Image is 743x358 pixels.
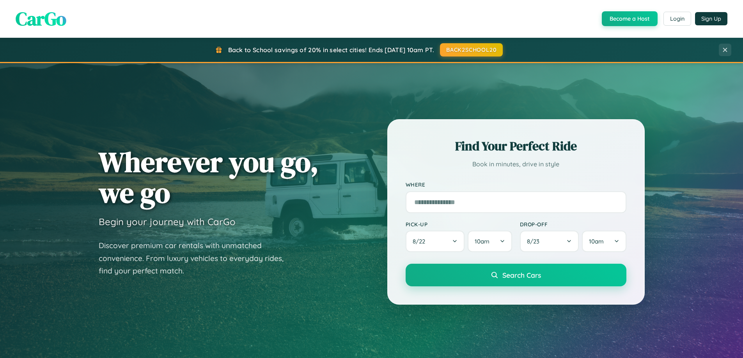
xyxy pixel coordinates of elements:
h2: Find Your Perfect Ride [406,138,626,155]
button: BACK2SCHOOL20 [440,43,503,56]
span: 8 / 22 [413,238,429,245]
label: Pick-up [406,221,512,227]
button: Become a Host [602,11,658,26]
button: 10am [468,231,512,252]
button: Login [663,12,691,26]
h3: Begin your journey with CarGo [99,216,236,227]
button: 10am [582,231,626,252]
button: Search Cars [406,264,626,286]
span: 10am [475,238,489,245]
p: Discover premium car rentals with unmatched convenience. From luxury vehicles to everyday rides, ... [99,239,294,277]
h1: Wherever you go, we go [99,146,319,208]
button: 8/23 [520,231,579,252]
label: Where [406,182,626,188]
button: 8/22 [406,231,465,252]
span: Back to School savings of 20% in select cities! Ends [DATE] 10am PT. [228,46,434,54]
button: Sign Up [695,12,727,25]
p: Book in minutes, drive in style [406,159,626,170]
span: Search Cars [502,271,541,279]
span: 10am [589,238,604,245]
span: 8 / 23 [527,238,543,245]
label: Drop-off [520,221,626,227]
span: CarGo [16,6,66,32]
